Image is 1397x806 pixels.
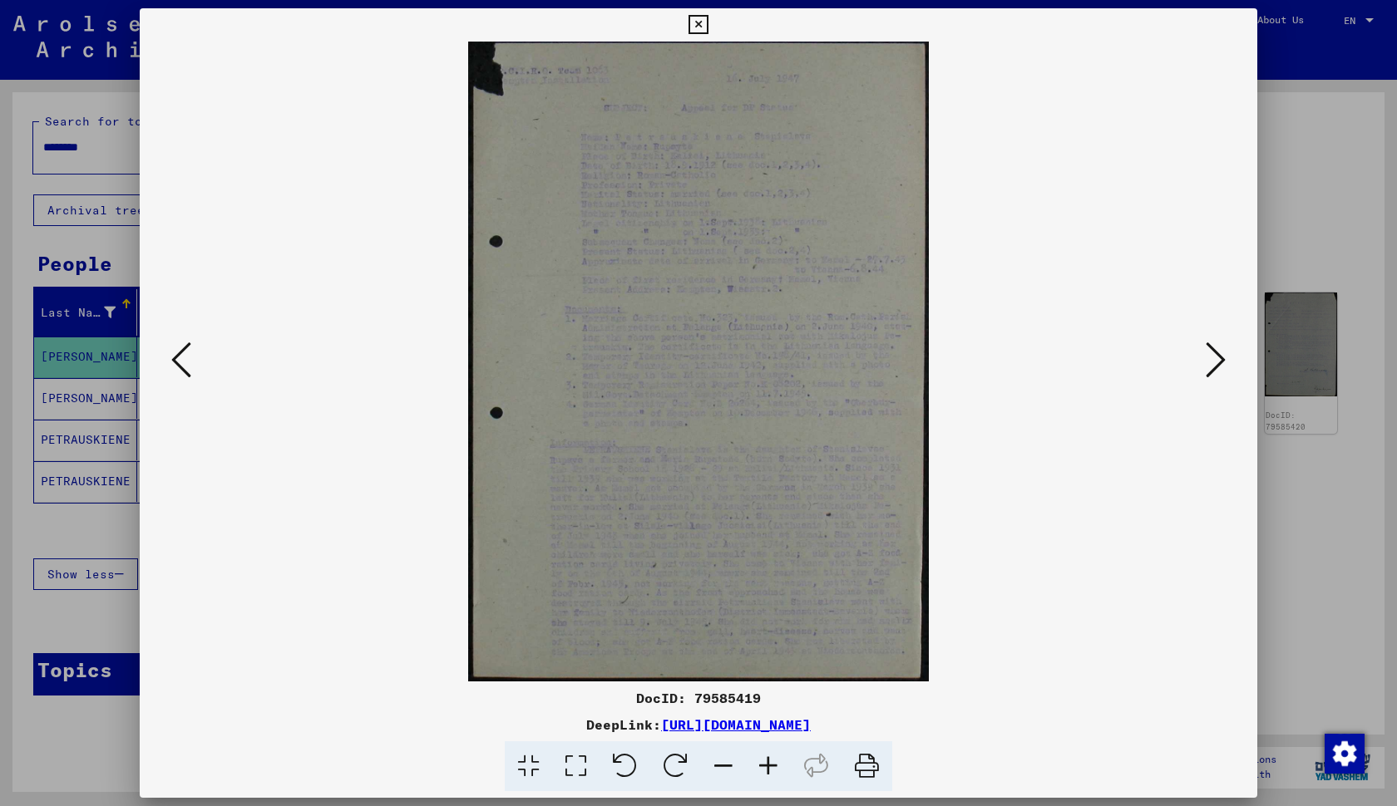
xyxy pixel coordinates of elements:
[140,688,1257,708] div: DocID: 79585419
[661,716,811,733] a: [URL][DOMAIN_NAME]
[1325,734,1365,774] img: Change consent
[196,42,1201,681] img: 001.jpg
[140,715,1257,735] div: DeepLink:
[1324,733,1364,773] div: Change consent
